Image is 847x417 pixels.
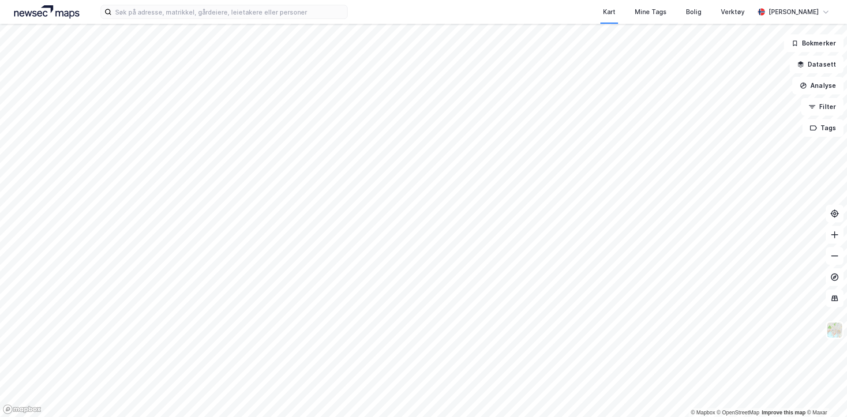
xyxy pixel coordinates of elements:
button: Analyse [792,77,843,94]
button: Filter [801,98,843,116]
div: [PERSON_NAME] [768,7,819,17]
iframe: Chat Widget [803,375,847,417]
a: Mapbox [691,409,715,416]
a: Improve this map [762,409,806,416]
button: Datasett [790,56,843,73]
div: Verktøy [721,7,745,17]
button: Tags [802,119,843,137]
div: Kart [603,7,615,17]
div: Bolig [686,7,701,17]
a: OpenStreetMap [717,409,760,416]
img: Z [826,322,843,338]
input: Søk på adresse, matrikkel, gårdeiere, leietakere eller personer [112,5,347,19]
div: Mine Tags [635,7,667,17]
button: Bokmerker [784,34,843,52]
a: Mapbox homepage [3,404,41,414]
img: logo.a4113a55bc3d86da70a041830d287a7e.svg [14,5,79,19]
div: Kontrollprogram for chat [803,375,847,417]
